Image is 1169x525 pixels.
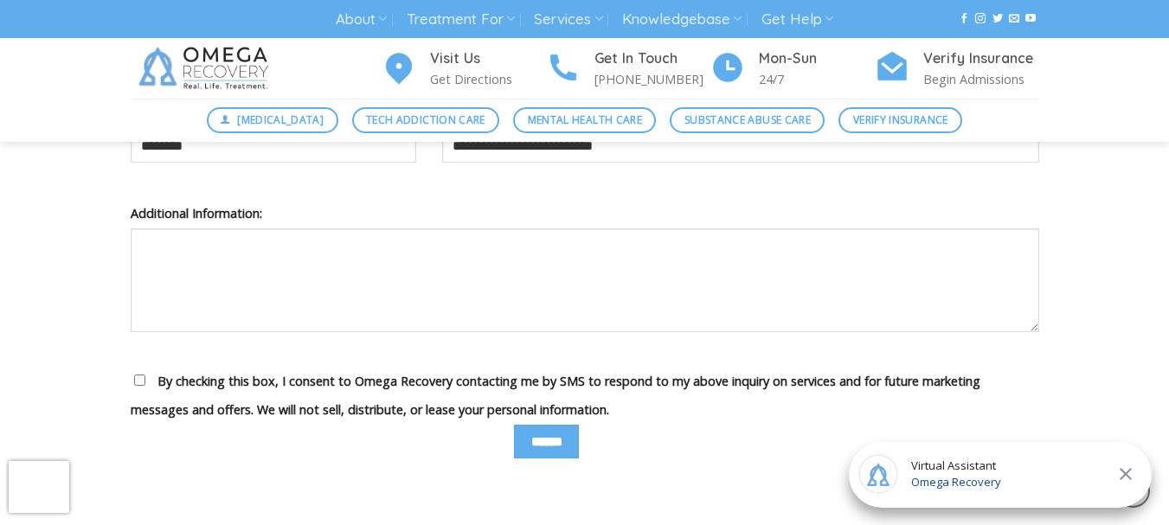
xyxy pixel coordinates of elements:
a: Follow on Instagram [975,13,986,25]
h4: Get In Touch [594,48,710,70]
h4: Verify Insurance [923,48,1039,70]
img: Omega Recovery [131,38,282,99]
span: Tech Addiction Care [366,112,485,128]
a: Verify Insurance [838,107,962,133]
a: Get Help [761,3,833,35]
a: Send us an email [1009,13,1019,25]
a: Treatment For [407,3,515,35]
span: Verify Insurance [853,112,948,128]
label: Additional Information: [131,203,1039,223]
a: Tech Addiction Care [352,107,500,133]
p: 24/7 [759,69,875,89]
p: Get Directions [430,69,546,89]
a: Substance Abuse Care [670,107,825,133]
span: By checking this box, I consent to Omega Recovery contacting me by SMS to respond to my above inq... [131,373,980,418]
p: [PHONE_NUMBER] [594,69,710,89]
a: Services [534,3,602,35]
h4: Visit Us [430,48,546,70]
p: Begin Admissions [923,69,1039,89]
a: Follow on Facebook [959,13,969,25]
a: Follow on YouTube [1025,13,1036,25]
span: [MEDICAL_DATA] [237,112,324,128]
span: Substance Abuse Care [684,112,811,128]
a: Get In Touch [PHONE_NUMBER] [546,48,710,90]
a: [MEDICAL_DATA] [207,107,338,133]
a: Visit Us Get Directions [382,48,546,90]
h4: Mon-Sun [759,48,875,70]
a: Verify Insurance Begin Admissions [875,48,1039,90]
a: Follow on Twitter [992,13,1003,25]
a: About [336,3,387,35]
input: By checking this box, I consent to Omega Recovery contacting me by SMS to respond to my above inq... [134,375,145,386]
span: Mental Health Care [528,112,642,128]
a: Mental Health Care [513,107,656,133]
a: Knowledgebase [622,3,742,35]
